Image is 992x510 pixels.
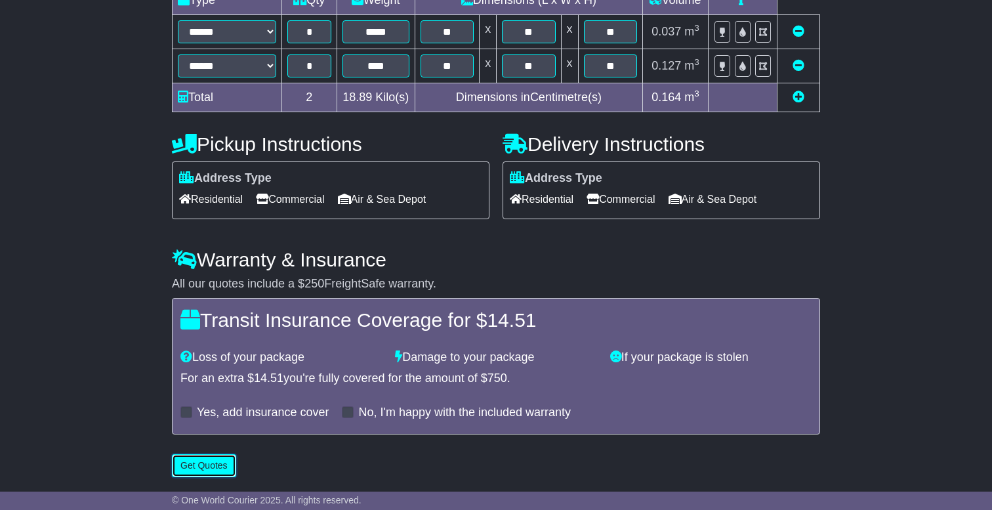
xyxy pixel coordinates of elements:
span: Air & Sea Depot [338,189,426,209]
span: 18.89 [342,91,372,104]
a: Add new item [793,91,804,104]
a: Remove this item [793,59,804,72]
label: Address Type [510,171,602,186]
td: Kilo(s) [337,83,415,112]
button: Get Quotes [172,454,236,477]
span: Commercial [587,189,655,209]
td: x [480,49,497,83]
a: Remove this item [793,25,804,38]
h4: Delivery Instructions [503,133,820,155]
td: x [561,49,578,83]
td: Dimensions in Centimetre(s) [415,83,642,112]
span: © One World Courier 2025. All rights reserved. [172,495,362,505]
span: Commercial [256,189,324,209]
span: Air & Sea Depot [669,189,757,209]
td: Total [173,83,282,112]
span: m [684,59,699,72]
sup: 3 [694,57,699,67]
div: All our quotes include a $ FreightSafe warranty. [172,277,820,291]
td: x [480,15,497,49]
span: 14.51 [487,309,536,331]
span: 750 [487,372,507,385]
td: x [561,15,578,49]
div: Loss of your package [174,351,388,365]
sup: 3 [694,23,699,33]
h4: Transit Insurance Coverage for $ [180,309,812,331]
span: 0.164 [651,91,681,104]
label: Address Type [179,171,272,186]
span: Residential [510,189,573,209]
span: 250 [304,277,324,290]
label: No, I'm happy with the included warranty [358,406,571,420]
span: 14.51 [254,372,283,385]
div: For an extra $ you're fully covered for the amount of $ . [180,372,812,386]
td: 2 [282,83,337,112]
h4: Warranty & Insurance [172,249,820,270]
sup: 3 [694,89,699,98]
h4: Pickup Instructions [172,133,489,155]
span: Residential [179,189,243,209]
span: 0.037 [651,25,681,38]
div: If your package is stolen [604,351,818,365]
div: Damage to your package [388,351,603,365]
span: m [684,25,699,38]
span: m [684,91,699,104]
span: 0.127 [651,59,681,72]
label: Yes, add insurance cover [197,406,329,420]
